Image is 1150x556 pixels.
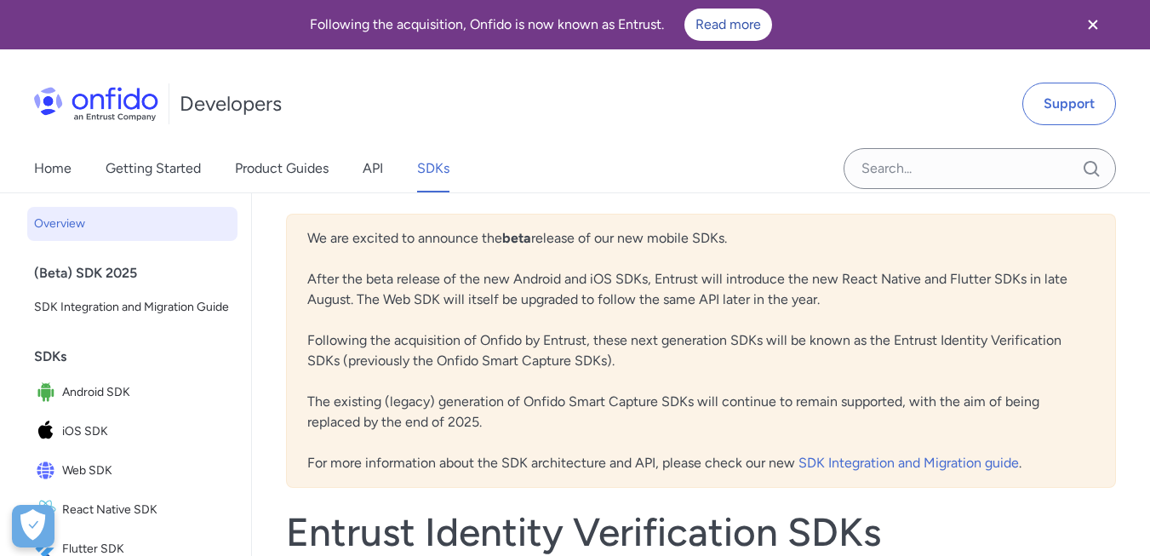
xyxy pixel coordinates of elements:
[34,459,62,483] img: IconWeb SDK
[27,452,237,490] a: IconWeb SDKWeb SDK
[1022,83,1116,125] a: Support
[798,455,1019,471] a: SDK Integration and Migration guide
[62,498,231,522] span: React Native SDK
[27,207,237,241] a: Overview
[34,145,72,192] a: Home
[34,214,231,234] span: Overview
[34,87,158,121] img: Onfido Logo
[20,9,1061,41] div: Following the acquisition, Onfido is now known as Entrust.
[1083,14,1103,35] svg: Close banner
[844,148,1116,189] input: Onfido search input field
[684,9,772,41] a: Read more
[502,230,531,246] b: beta
[106,145,201,192] a: Getting Started
[363,145,383,192] a: API
[286,214,1116,488] div: We are excited to announce the release of our new mobile SDKs. After the beta release of the new ...
[27,413,237,450] a: IconiOS SDKiOS SDK
[235,145,329,192] a: Product Guides
[417,145,449,192] a: SDKs
[34,498,62,522] img: IconReact Native SDK
[62,420,231,444] span: iOS SDK
[34,381,62,404] img: IconAndroid SDK
[27,491,237,529] a: IconReact Native SDKReact Native SDK
[27,374,237,411] a: IconAndroid SDKAndroid SDK
[12,505,54,547] div: Cookie Preferences
[27,290,237,324] a: SDK Integration and Migration Guide
[62,459,231,483] span: Web SDK
[180,90,282,118] h1: Developers
[62,381,231,404] span: Android SDK
[34,297,231,318] span: SDK Integration and Migration Guide
[286,508,1116,556] h1: Entrust Identity Verification SDKs
[12,505,54,547] button: Open Preferences
[34,340,244,374] div: SDKs
[34,256,244,290] div: (Beta) SDK 2025
[1061,3,1124,46] button: Close banner
[34,420,62,444] img: IconiOS SDK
